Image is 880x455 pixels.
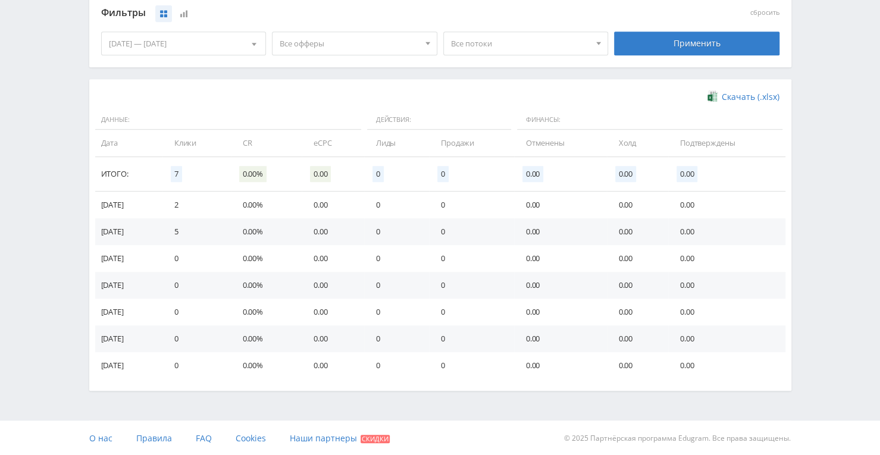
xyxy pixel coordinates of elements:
td: [DATE] [95,299,162,325]
td: 0.00 [514,218,607,245]
td: [DATE] [95,218,162,245]
td: 0 [364,272,429,299]
td: [DATE] [95,352,162,379]
td: 5 [162,218,231,245]
td: Лиды [364,130,429,156]
td: Итого: [95,157,162,192]
td: Подтверждены [668,130,785,156]
span: Все офферы [280,32,419,55]
td: 0.00 [607,325,668,352]
td: 0 [162,352,231,379]
img: xlsx [707,90,718,102]
td: 0.00 [302,218,364,245]
td: 0.00% [231,325,302,352]
td: 0.00% [231,218,302,245]
td: 0.00 [514,272,607,299]
td: [DATE] [95,192,162,218]
td: 0.00 [514,299,607,325]
td: 0.00 [302,325,364,352]
td: [DATE] [95,325,162,352]
td: 0 [364,325,429,352]
td: 0.00 [668,352,785,379]
td: 0.00 [607,299,668,325]
span: 0.00 [677,166,697,182]
td: 0 [364,299,429,325]
td: 0.00% [231,352,302,379]
td: 0 [429,299,514,325]
td: [DATE] [95,272,162,299]
td: 0.00 [668,325,785,352]
span: FAQ [196,432,212,444]
td: Отменены [514,130,607,156]
td: eCPC [302,130,364,156]
td: 0.00 [514,325,607,352]
td: 0.00 [514,192,607,218]
td: 0.00 [514,245,607,272]
td: 0 [429,325,514,352]
span: 0 [372,166,384,182]
td: 0 [162,299,231,325]
td: 0.00 [302,192,364,218]
td: 0.00 [607,352,668,379]
td: 0.00% [231,245,302,272]
div: Применить [614,32,779,55]
span: Скачать (.xlsx) [722,92,779,102]
span: Скидки [361,435,390,443]
td: 0.00 [668,272,785,299]
td: Продажи [429,130,514,156]
td: 0.00 [668,192,785,218]
td: 0 [162,272,231,299]
td: 0.00% [231,192,302,218]
td: 0 [364,192,429,218]
td: 0 [429,218,514,245]
td: 0.00 [668,299,785,325]
td: 0.00% [231,272,302,299]
td: 0 [162,325,231,352]
td: 0.00 [302,352,364,379]
td: 0.00 [302,245,364,272]
span: 0.00 [310,166,331,182]
span: Наши партнеры [290,432,357,444]
span: Данные: [95,110,361,130]
span: 7 [171,166,182,182]
span: Правила [136,432,172,444]
span: 0.00% [239,166,267,182]
span: Cookies [236,432,266,444]
span: Все потоки [451,32,590,55]
td: 0 [364,245,429,272]
td: 0 [162,245,231,272]
td: Холд [607,130,668,156]
div: Фильтры [101,4,609,22]
td: 0.00 [607,192,668,218]
td: 0.00 [607,218,668,245]
td: 0.00 [668,218,785,245]
span: 0.00 [522,166,543,182]
span: О нас [89,432,112,444]
td: 0.00 [607,245,668,272]
td: [DATE] [95,245,162,272]
td: 0 [429,272,514,299]
td: 0.00% [231,299,302,325]
span: Финансы: [517,110,782,130]
td: 0.00 [514,352,607,379]
td: 0 [429,192,514,218]
span: 0 [437,166,449,182]
td: CR [231,130,302,156]
a: Скачать (.xlsx) [707,91,779,103]
td: Дата [95,130,162,156]
div: [DATE] — [DATE] [102,32,266,55]
td: 0 [429,245,514,272]
button: сбросить [750,9,779,17]
td: 2 [162,192,231,218]
td: 0 [364,352,429,379]
td: Клики [162,130,231,156]
td: 0 [364,218,429,245]
td: 0 [429,352,514,379]
span: 0.00 [615,166,636,182]
td: 0.00 [607,272,668,299]
td: 0.00 [302,299,364,325]
span: Действия: [367,110,511,130]
td: 0.00 [302,272,364,299]
td: 0.00 [668,245,785,272]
